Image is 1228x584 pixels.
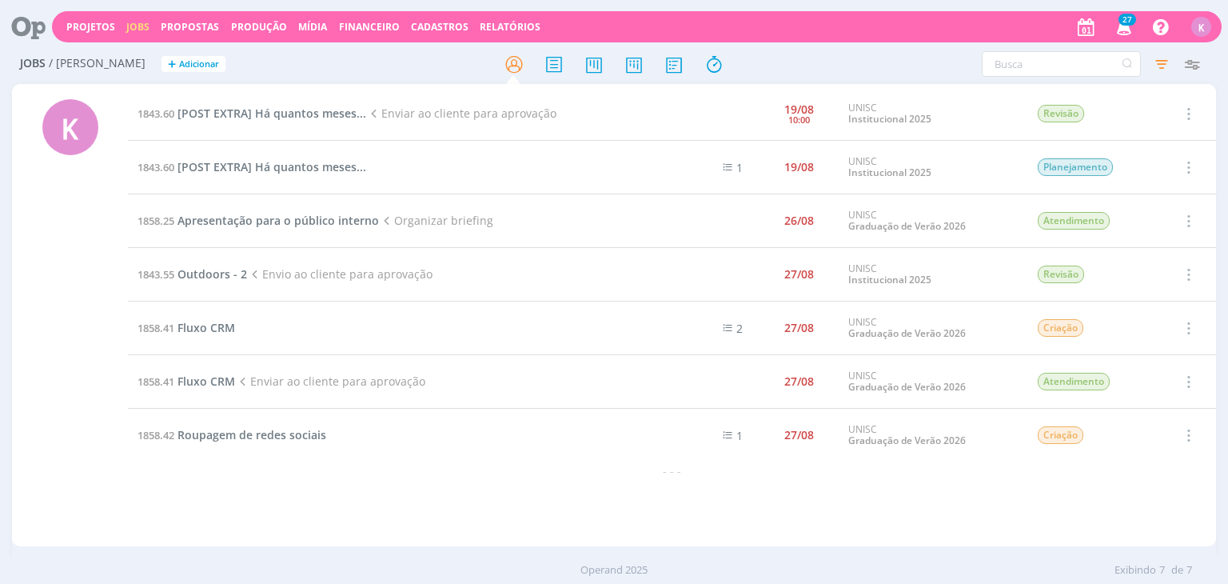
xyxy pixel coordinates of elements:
a: Financeiro [339,20,400,34]
a: Institucional 2025 [848,112,931,126]
a: Graduação de Verão 2026 [848,380,966,394]
div: 27/08 [784,376,814,387]
span: 27 [1118,14,1136,26]
a: Institucional 2025 [848,273,931,286]
button: Mídia [293,21,332,34]
span: Atendimento [1038,212,1110,230]
span: Criação [1038,319,1083,337]
button: Projetos [62,21,120,34]
span: Organizar briefing [379,213,492,228]
input: Busca [982,51,1141,77]
div: - - - [128,462,1215,479]
span: de [1171,562,1183,578]
a: Graduação de Verão 2026 [848,219,966,233]
a: Mídia [298,20,327,34]
span: 1858.25 [138,214,174,228]
div: 26/08 [784,215,814,226]
span: 2 [736,321,743,336]
span: Roupagem de redes sociais [177,427,326,442]
a: Projetos [66,20,115,34]
span: Atendimento [1038,373,1110,390]
a: Jobs [126,20,150,34]
div: 27/08 [784,269,814,280]
span: Outdoors - 2 [177,266,247,282]
button: Propostas [156,21,224,34]
span: 1 [736,160,743,175]
a: Institucional 2025 [848,166,931,179]
span: Conexão interrompida! [906,8,1033,25]
span: + [168,56,176,73]
a: 1843.60[POST EXTRA] Há quantos meses... [138,159,366,174]
span: Revisão [1038,105,1084,122]
span: Enviar ao cliente para aprovação [366,106,556,121]
button: +Adicionar [161,56,225,73]
span: 1 [736,428,743,443]
button: Produção [226,21,292,34]
div: UNISC [848,317,1013,340]
div: UNISC [848,156,1013,179]
a: Graduação de Verão 2026 [848,434,966,447]
a: 1843.60[POST EXTRA] Há quantos meses... [138,106,366,121]
div: 27/08 [784,322,814,334]
div: UNISC [848,424,1013,447]
div: 19/08 [784,104,814,115]
button: Cadastros [406,21,473,34]
span: Adicionar [179,59,219,70]
span: 1858.42 [138,428,174,442]
div: K [42,99,98,155]
span: Revisão [1038,266,1084,283]
div: UNISC [848,102,1013,126]
span: Propostas [161,20,219,34]
a: 1858.25Apresentação para o público interno [138,213,379,228]
span: Envio ao cliente para aprovação [247,266,432,282]
span: 7 [1186,562,1192,578]
span: 1843.60 [138,106,174,121]
span: Fluxo CRM [177,374,235,389]
span: Criação [1038,426,1083,444]
a: 1858.41Fluxo CRM [138,374,235,389]
div: 27/08 [784,430,814,441]
a: Relatórios [480,20,540,34]
a: 1843.55Outdoors - 2 [138,266,247,282]
a: Graduação de Verão 2026 [848,326,966,340]
span: 1858.41 [138,321,174,335]
div: 10:00 [788,115,810,124]
span: 1858.41 [138,374,174,389]
span: Cadastros [411,20,468,34]
span: Planejamento [1038,158,1113,176]
div: UNISC [848,210,1013,233]
span: 1843.55 [138,267,174,282]
span: [POST EXTRA] Há quantos meses... [177,159,366,174]
button: Relatórios [475,21,545,34]
span: Fluxo CRM [177,320,235,335]
button: Jobs [122,21,154,34]
a: 1858.42Roupagem de redes sociais [138,427,326,442]
button: K [1190,13,1212,41]
button: Financeiro [334,21,405,34]
a: Produção [231,20,287,34]
span: 7 [1159,562,1165,578]
a: 1858.41Fluxo CRM [138,320,235,335]
span: / [PERSON_NAME] [49,57,146,70]
button: 27 [1106,13,1139,42]
span: 1843.60 [138,160,174,174]
span: Exibindo [1114,562,1156,578]
span: Apresentação para o público interno [177,213,379,228]
div: UNISC [848,370,1013,394]
div: UNISC [848,263,1013,286]
span: [POST EXTRA] Há quantos meses... [177,106,366,121]
span: Jobs [20,57,46,70]
div: K [1191,17,1211,37]
span: Enviar ao cliente para aprovação [235,374,425,389]
div: 19/08 [784,162,814,173]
